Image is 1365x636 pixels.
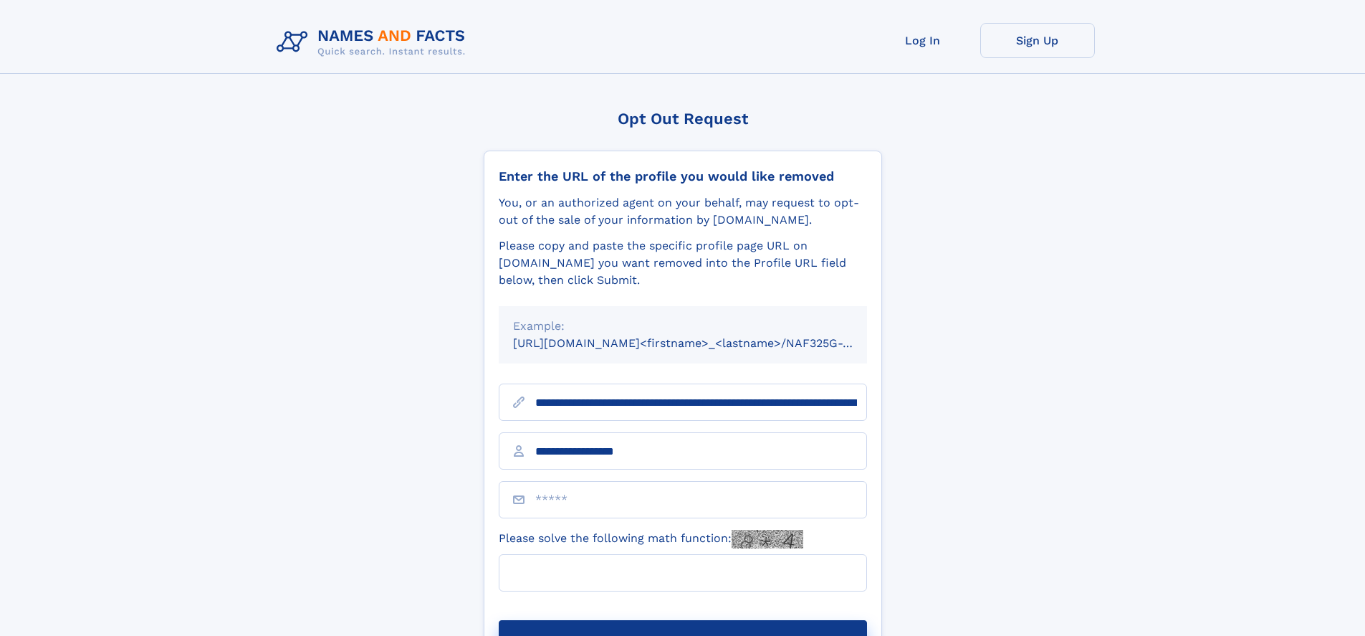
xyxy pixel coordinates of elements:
[513,318,853,335] div: Example:
[271,23,477,62] img: Logo Names and Facts
[980,23,1095,58] a: Sign Up
[499,530,803,549] label: Please solve the following math function:
[499,169,867,184] div: Enter the URL of the profile you would like removed
[499,237,867,289] div: Please copy and paste the specific profile page URL on [DOMAIN_NAME] you want removed into the Pr...
[513,336,894,350] small: [URL][DOMAIN_NAME]<firstname>_<lastname>/NAF325G-xxxxxxxx
[866,23,980,58] a: Log In
[499,194,867,229] div: You, or an authorized agent on your behalf, may request to opt-out of the sale of your informatio...
[484,110,882,128] div: Opt Out Request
